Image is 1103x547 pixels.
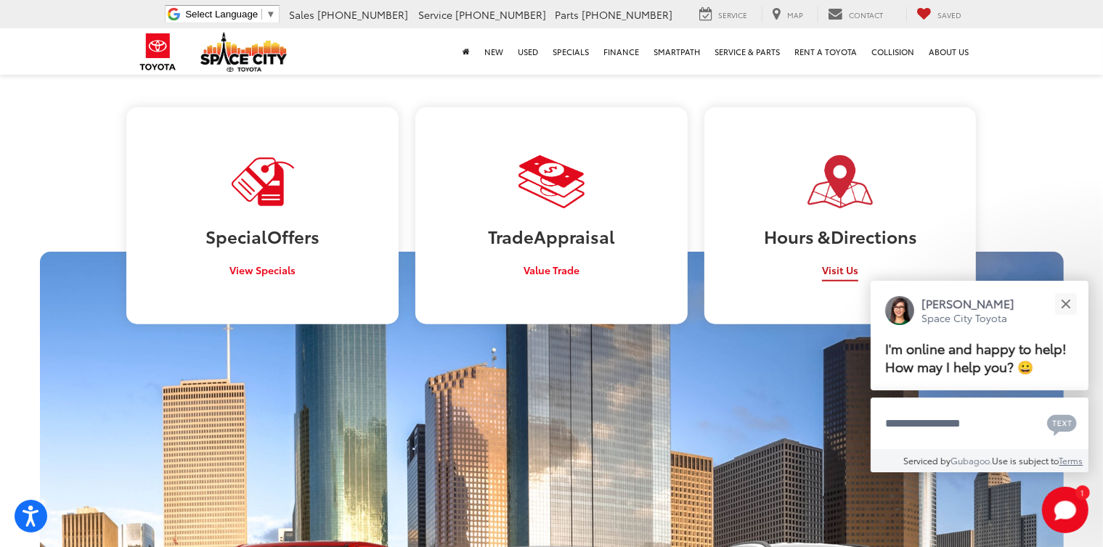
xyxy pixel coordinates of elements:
span: ▼ [266,9,275,20]
a: Map [762,7,815,22]
img: Visit Our Dealership [229,155,296,209]
a: My Saved Vehicles [906,7,973,22]
span: Sales [290,7,315,22]
span: ​ [261,9,262,20]
a: New [478,28,511,75]
span: 1 [1080,489,1084,495]
a: TradeAppraisal Value Trade [415,107,687,324]
img: Space City Toyota [200,32,288,72]
a: Specials [546,28,597,75]
textarea: Type your message [871,398,1088,450]
img: Visit Our Dealership [518,155,585,209]
span: Parts [555,7,579,22]
a: Home [456,28,478,75]
span: [PHONE_NUMBER] [582,7,673,22]
a: Rent a Toyota [788,28,865,75]
span: Use is subject to [993,454,1059,466]
span: Contact [850,9,884,20]
h3: Trade Appraisal [426,226,676,245]
a: Used [511,28,546,75]
span: I'm online and happy to help! How may I help you? 😀 [885,339,1067,376]
span: Service [719,9,748,20]
span: [PHONE_NUMBER] [318,7,409,22]
img: Toyota [131,28,185,75]
button: Toggle Chat Window [1042,487,1088,533]
p: Space City Toyota [921,311,1014,325]
span: Select Language [185,9,258,20]
h3: Hours & Directions [715,226,965,245]
a: Terms [1059,454,1083,466]
span: Service [419,7,453,22]
a: Hours &Directions Visit Us [704,107,976,324]
h3: Special Offers [137,226,387,245]
span: Saved [938,9,962,20]
a: Collision [865,28,922,75]
a: SpecialOffers View Specials [126,107,398,324]
a: Finance [597,28,647,75]
span: Value Trade [524,263,579,277]
a: SmartPath [647,28,708,75]
a: Gubagoo. [951,454,993,466]
a: Service & Parts [708,28,788,75]
a: Select Language​ [185,9,275,20]
a: About Us [922,28,977,75]
svg: Start Chat [1042,487,1088,533]
span: Map [788,9,804,20]
span: [PHONE_NUMBER] [456,7,547,22]
a: Service [689,7,759,22]
div: Close[PERSON_NAME]Space City ToyotaI'm online and happy to help! How may I help you? 😀Type your m... [871,281,1088,472]
button: Close [1050,288,1081,319]
button: Chat with SMS [1043,407,1081,440]
span: Visit Us [822,263,858,277]
a: Contact [818,7,895,22]
span: Serviced by [904,454,951,466]
span: View Specials [229,263,296,277]
p: [PERSON_NAME] [921,295,1014,311]
img: Visit Our Dealership [805,153,875,210]
svg: Text [1047,413,1077,436]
